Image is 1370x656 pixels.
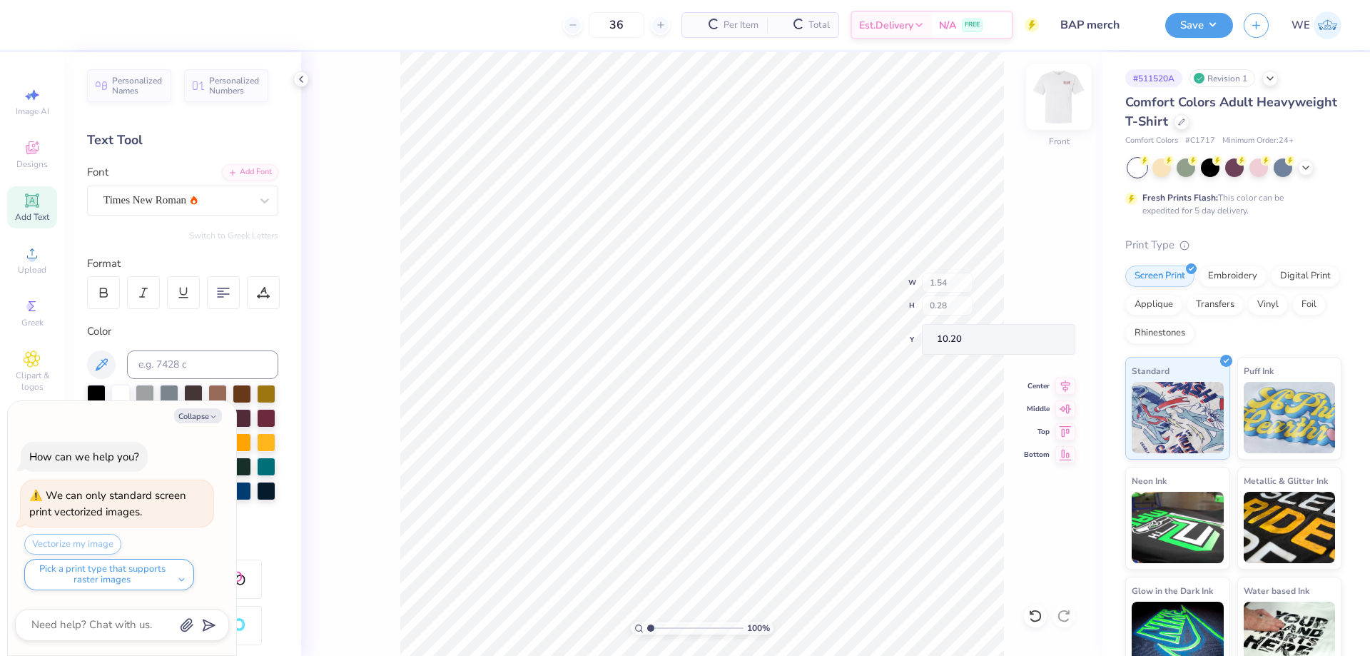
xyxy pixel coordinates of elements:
span: Puff Ink [1244,363,1274,378]
button: Pick a print type that supports raster images [24,559,194,590]
a: WE [1292,11,1341,39]
span: Greek [21,317,44,328]
span: Top [1024,427,1050,437]
span: Personalized Names [112,76,163,96]
div: Add Font [222,164,278,181]
span: Per Item [724,18,758,33]
span: Est. Delivery [859,18,913,33]
span: Glow in the Dark Ink [1132,583,1213,598]
div: # 511520A [1125,69,1182,87]
div: We can only standard screen print vectorized images. [29,488,186,519]
span: Total [808,18,830,33]
span: 100 % [747,622,770,635]
span: Comfort Colors Adult Heavyweight T-Shirt [1125,94,1337,130]
span: Standard [1132,363,1169,378]
input: Untitled Design [1050,11,1155,39]
span: N/A [939,18,956,33]
span: Water based Ink [1244,583,1309,598]
strong: Fresh Prints Flash: [1142,192,1218,203]
span: Personalized Numbers [209,76,260,96]
img: Standard [1132,382,1224,453]
div: This color can be expedited for 5 day delivery. [1142,191,1318,217]
div: Embroidery [1199,266,1267,287]
img: Neon Ink [1132,492,1224,563]
span: Middle [1024,404,1050,414]
span: WE [1292,17,1310,34]
button: Collapse [174,408,222,423]
span: Minimum Order: 24 + [1222,135,1294,147]
span: # C1717 [1185,135,1215,147]
input: e.g. 7428 c [127,350,278,379]
span: Comfort Colors [1125,135,1178,147]
div: How can we help you? [29,450,139,464]
div: Foil [1292,294,1326,316]
span: Bottom [1024,450,1050,460]
button: Switch to Greek Letters [189,230,278,241]
img: Metallic & Glitter Ink [1244,492,1336,563]
div: Front [1049,135,1070,148]
span: Clipart & logos [7,370,57,393]
div: Color [87,323,278,340]
img: Puff Ink [1244,382,1336,453]
span: Metallic & Glitter Ink [1244,473,1328,488]
div: Format [87,256,280,272]
span: Center [1024,381,1050,391]
span: FREE [965,20,980,30]
div: Digital Print [1271,266,1340,287]
button: Save [1165,13,1233,38]
span: Image AI [16,106,49,117]
img: Front [1030,69,1087,126]
div: Vinyl [1248,294,1288,316]
span: Add Text [15,211,49,223]
div: Screen Print [1125,266,1194,287]
div: Rhinestones [1125,323,1194,344]
div: Print Type [1125,237,1341,253]
div: Revision 1 [1189,69,1255,87]
span: Upload [18,264,46,276]
div: Text Tool [87,131,278,150]
label: Font [87,164,108,181]
div: Applique [1125,294,1182,316]
span: Designs [16,158,48,170]
span: Neon Ink [1132,473,1167,488]
img: Werrine Empeynado [1314,11,1341,39]
div: Transfers [1187,294,1244,316]
input: – – [589,12,644,38]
